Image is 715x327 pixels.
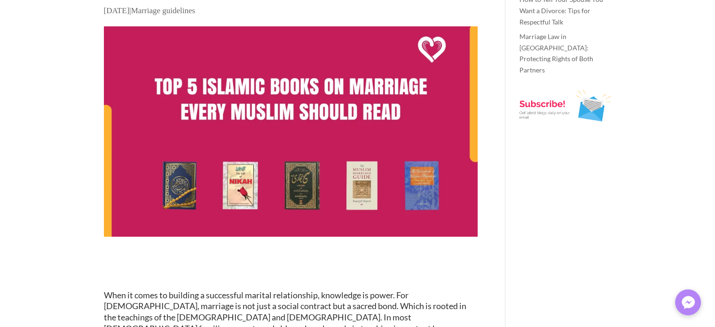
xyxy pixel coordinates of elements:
[679,293,698,312] img: Messenger
[104,5,478,24] p: |
[519,32,593,74] a: Marriage Law in [GEOGRAPHIC_DATA]: Protecting Rights of Both Partners
[131,6,195,15] a: Marriage guidelines
[104,6,130,15] span: [DATE]
[104,26,478,237] img: Top 5 Islamic Books on Marriage Every Muslim Should Read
